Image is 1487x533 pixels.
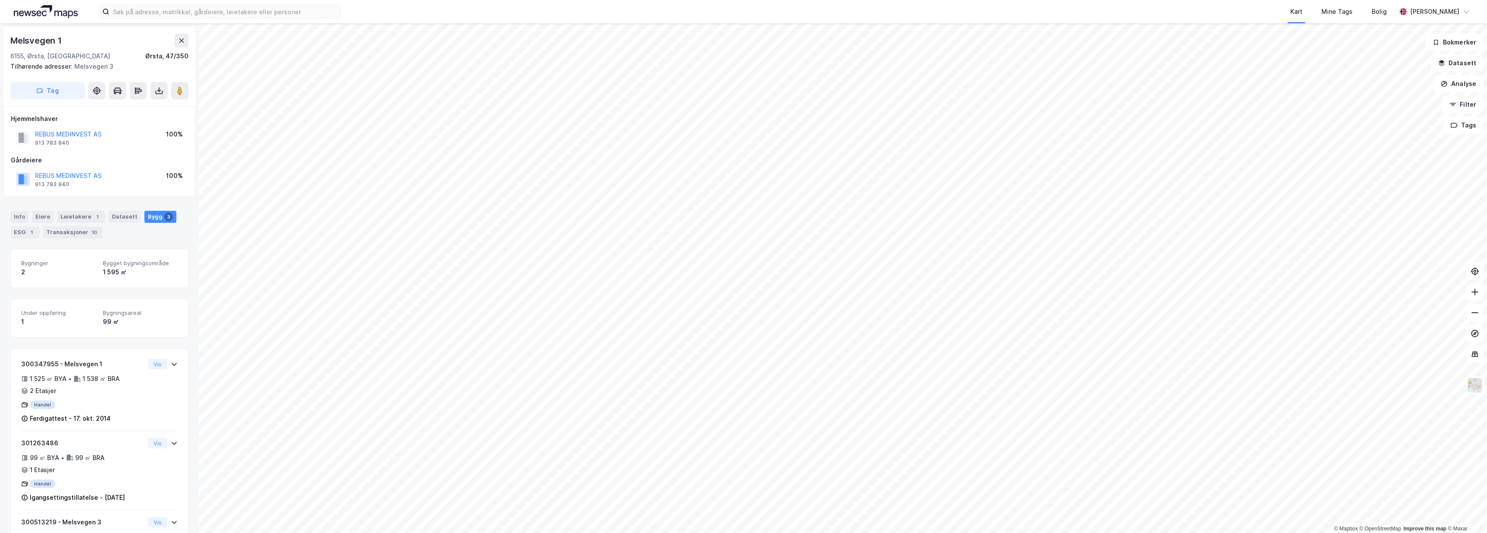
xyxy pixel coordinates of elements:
[21,438,144,448] div: 301263486
[166,171,183,181] div: 100%
[148,438,167,448] button: Vis
[35,140,69,146] div: 913 783 840
[21,260,96,267] span: Bygninger
[103,309,178,317] span: Bygningsareal
[11,155,188,165] div: Gårdeiere
[21,317,96,327] div: 1
[1431,54,1484,72] button: Datasett
[1321,6,1353,17] div: Mine Tags
[1443,117,1484,134] button: Tags
[1359,526,1401,532] a: OpenStreetMap
[10,34,64,48] div: Melsvegen 1
[35,181,69,188] div: 913 783 840
[21,517,144,527] div: 300513219 - Melsvegen 3
[1290,6,1302,17] div: Kart
[61,454,64,461] div: •
[68,375,72,382] div: •
[148,359,167,369] button: Vis
[1433,75,1484,92] button: Analyse
[27,228,36,237] div: 1
[166,129,183,140] div: 100%
[1425,34,1484,51] button: Bokmerker
[14,5,78,18] img: logo.a4113a55bc3d86da70a041830d287a7e.svg
[10,82,85,99] button: Tag
[108,211,141,223] div: Datasett
[103,267,178,277] div: 1 595 ㎡
[57,211,105,223] div: Leietakere
[75,453,105,463] div: 99 ㎡ BRA
[21,359,144,369] div: 300347955 - Melsvegen 1
[103,317,178,327] div: 99 ㎡
[1444,492,1487,533] iframe: Chat Widget
[10,226,39,238] div: ESG
[10,51,110,61] div: 6155, Ørsta, [GEOGRAPHIC_DATA]
[1334,526,1358,532] a: Mapbox
[145,51,188,61] div: Ørsta, 47/350
[21,267,96,277] div: 2
[1442,96,1484,113] button: Filter
[1372,6,1387,17] div: Bolig
[30,374,67,384] div: 1 525 ㎡ BYA
[164,213,173,221] div: 3
[83,374,120,384] div: 1 538 ㎡ BRA
[30,465,55,475] div: 1 Etasjer
[93,213,102,221] div: 1
[30,453,59,463] div: 99 ㎡ BYA
[103,260,178,267] span: Bygget bygningsområde
[1444,492,1487,533] div: Kontrollprogram for chat
[30,492,125,503] div: Igangsettingstillatelse - [DATE]
[43,226,102,238] div: Transaksjoner
[10,63,74,70] span: Tilhørende adresser:
[109,5,340,18] input: Søk på adresse, matrikkel, gårdeiere, leietakere eller personer
[32,211,54,223] div: Eiere
[30,386,56,396] div: 2 Etasjer
[10,61,182,72] div: Melsvegen 3
[1404,526,1446,532] a: Improve this map
[30,413,111,424] div: Ferdigattest - 17. okt. 2014
[1410,6,1459,17] div: [PERSON_NAME]
[90,228,99,237] div: 10
[148,517,167,527] button: Vis
[10,211,29,223] div: Info
[1467,377,1483,393] img: Z
[11,114,188,124] div: Hjemmelshaver
[144,211,176,223] div: Bygg
[21,309,96,317] span: Under oppføring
